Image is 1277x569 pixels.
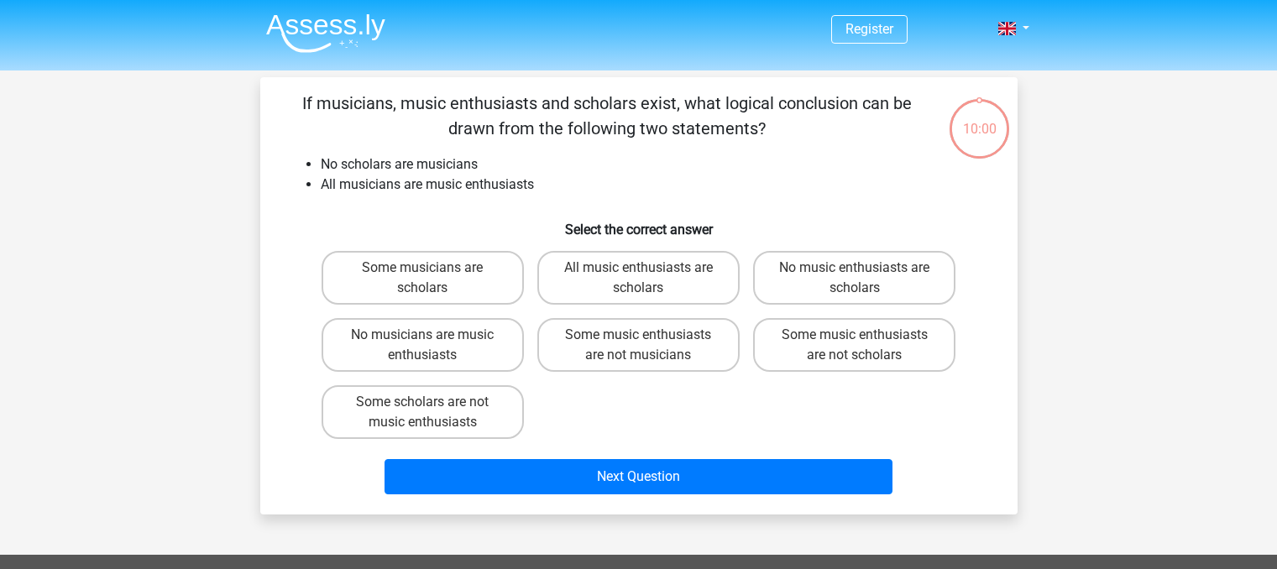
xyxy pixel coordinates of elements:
p: If musicians, music enthusiasts and scholars exist, what logical conclusion can be drawn from the... [287,91,928,141]
label: Some music enthusiasts are not scholars [753,318,955,372]
button: Next Question [385,459,892,494]
label: Some scholars are not music enthusiasts [322,385,524,439]
label: Some musicians are scholars [322,251,524,305]
label: Some music enthusiasts are not musicians [537,318,740,372]
label: No music enthusiasts are scholars [753,251,955,305]
li: No scholars are musicians [321,154,991,175]
li: All musicians are music enthusiasts [321,175,991,195]
label: All music enthusiasts are scholars [537,251,740,305]
img: Assessly [266,13,385,53]
label: No musicians are music enthusiasts [322,318,524,372]
a: Register [845,21,893,37]
h6: Select the correct answer [287,208,991,238]
div: 10:00 [948,97,1011,139]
